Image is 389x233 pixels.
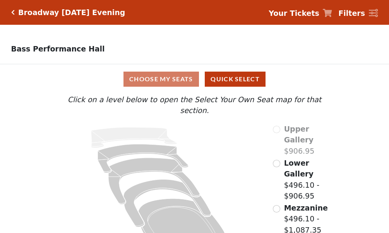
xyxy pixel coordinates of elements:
[54,94,335,116] p: Click on a level below to open the Select Your Own Seat map for that section.
[338,8,378,19] a: Filters
[205,72,266,87] button: Quick Select
[269,9,319,17] strong: Your Tickets
[269,8,332,19] a: Your Tickets
[284,123,335,157] label: $906.95
[18,8,125,17] h5: Broadway [DATE] Evening
[338,9,365,17] strong: Filters
[91,127,177,148] path: Upper Gallery - Seats Available: 0
[284,125,314,144] span: Upper Gallery
[284,204,328,212] span: Mezzanine
[284,159,314,178] span: Lower Gallery
[284,158,335,202] label: $496.10 - $906.95
[11,10,15,15] a: Click here to go back to filters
